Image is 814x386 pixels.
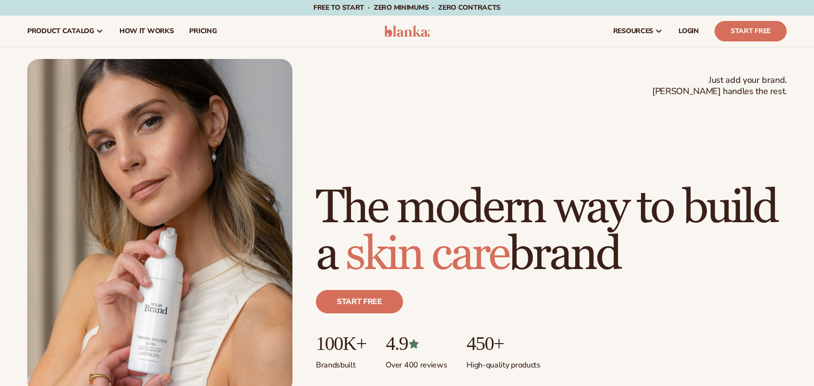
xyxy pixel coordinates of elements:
a: Start free [316,290,403,313]
a: product catalog [19,16,112,47]
p: 4.9 [386,333,447,354]
span: pricing [189,27,216,35]
a: How It Works [112,16,182,47]
h1: The modern way to build a brand [316,185,787,278]
a: LOGIN [671,16,707,47]
a: pricing [181,16,224,47]
span: skin care [346,226,508,283]
p: Over 400 reviews [386,354,447,370]
p: 450+ [466,333,540,354]
span: resources [613,27,653,35]
span: Just add your brand. [PERSON_NAME] handles the rest. [652,75,787,97]
p: High-quality products [466,354,540,370]
a: resources [605,16,671,47]
img: logo [384,25,430,37]
a: Start Free [715,21,787,41]
p: 100K+ [316,333,366,354]
span: product catalog [27,27,94,35]
span: Free to start · ZERO minimums · ZERO contracts [313,3,501,12]
p: Brands built [316,354,366,370]
span: How It Works [119,27,174,35]
span: LOGIN [678,27,699,35]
